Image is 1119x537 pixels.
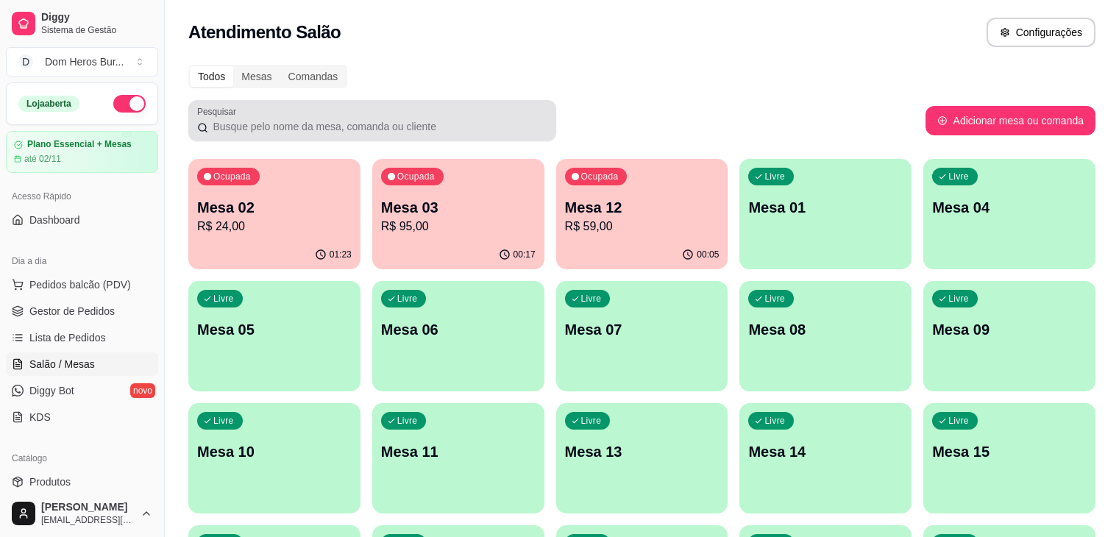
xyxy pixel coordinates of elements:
a: Salão / Mesas [6,352,158,376]
p: 01:23 [330,249,352,260]
p: Livre [581,293,602,305]
div: Catálogo [6,447,158,470]
a: Dashboard [6,208,158,232]
p: Livre [764,293,785,305]
p: R$ 95,00 [381,218,536,235]
button: LivreMesa 09 [923,281,1095,391]
a: KDS [6,405,158,429]
span: Pedidos balcão (PDV) [29,277,131,292]
button: Configurações [987,18,1095,47]
button: LivreMesa 11 [372,403,544,513]
p: Mesa 05 [197,319,352,340]
span: Salão / Mesas [29,357,95,371]
span: D [18,54,33,69]
p: Mesa 13 [565,441,720,462]
div: Dom Heros Bur ... [45,54,124,69]
p: R$ 24,00 [197,218,352,235]
div: Dia a dia [6,249,158,273]
p: Livre [397,293,418,305]
a: DiggySistema de Gestão [6,6,158,41]
input: Pesquisar [208,119,547,134]
div: Mesas [233,66,280,87]
button: LivreMesa 05 [188,281,360,391]
a: Gestor de Pedidos [6,299,158,323]
span: Dashboard [29,213,80,227]
p: Mesa 06 [381,319,536,340]
button: LivreMesa 13 [556,403,728,513]
p: Livre [948,415,969,427]
a: Plano Essencial + Mesasaté 02/11 [6,131,158,173]
a: Lista de Pedidos [6,326,158,349]
div: Acesso Rápido [6,185,158,208]
button: LivreMesa 15 [923,403,1095,513]
button: LivreMesa 10 [188,403,360,513]
p: 00:17 [514,249,536,260]
button: LivreMesa 07 [556,281,728,391]
button: LivreMesa 08 [739,281,912,391]
p: Mesa 10 [197,441,352,462]
p: Livre [397,415,418,427]
p: Livre [948,293,969,305]
p: R$ 59,00 [565,218,720,235]
p: Mesa 07 [565,319,720,340]
div: Comandas [280,66,347,87]
p: Mesa 11 [381,441,536,462]
p: Livre [213,415,234,427]
p: Mesa 02 [197,197,352,218]
p: Mesa 03 [381,197,536,218]
p: Mesa 09 [932,319,1087,340]
span: [EMAIL_ADDRESS][DOMAIN_NAME] [41,514,135,526]
button: OcupadaMesa 02R$ 24,0001:23 [188,159,360,269]
span: Produtos [29,474,71,489]
p: Livre [581,415,602,427]
p: Livre [764,171,785,182]
a: Diggy Botnovo [6,379,158,402]
button: OcupadaMesa 12R$ 59,0000:05 [556,159,728,269]
button: [PERSON_NAME][EMAIL_ADDRESS][DOMAIN_NAME] [6,496,158,531]
button: Pedidos balcão (PDV) [6,273,158,296]
article: Plano Essencial + Mesas [27,139,132,150]
h2: Atendimento Salão [188,21,341,44]
a: Produtos [6,470,158,494]
span: Gestor de Pedidos [29,304,115,319]
button: LivreMesa 04 [923,159,1095,269]
span: [PERSON_NAME] [41,501,135,514]
p: Livre [948,171,969,182]
button: LivreMesa 06 [372,281,544,391]
button: Alterar Status [113,95,146,113]
p: Mesa 12 [565,197,720,218]
p: Livre [764,415,785,427]
p: Mesa 14 [748,441,903,462]
button: Adicionar mesa ou comanda [926,106,1095,135]
p: Mesa 01 [748,197,903,218]
div: Loja aberta [18,96,79,112]
button: LivreMesa 14 [739,403,912,513]
button: Select a team [6,47,158,77]
button: OcupadaMesa 03R$ 95,0000:17 [372,159,544,269]
p: Ocupada [397,171,435,182]
p: Ocupada [581,171,619,182]
p: Mesa 04 [932,197,1087,218]
span: Sistema de Gestão [41,24,152,36]
p: 00:05 [697,249,719,260]
p: Livre [213,293,234,305]
span: Lista de Pedidos [29,330,106,345]
button: LivreMesa 01 [739,159,912,269]
p: Mesa 08 [748,319,903,340]
span: KDS [29,410,51,424]
article: até 02/11 [24,153,61,165]
label: Pesquisar [197,105,241,118]
span: Diggy Bot [29,383,74,398]
p: Ocupada [213,171,251,182]
div: Todos [190,66,233,87]
span: Diggy [41,11,152,24]
p: Mesa 15 [932,441,1087,462]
